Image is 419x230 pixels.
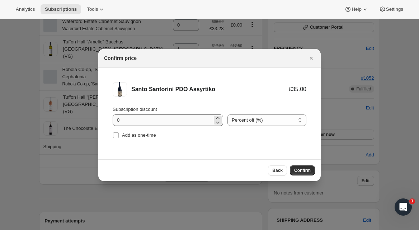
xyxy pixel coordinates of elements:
[289,86,306,93] div: £35.00
[395,198,412,216] iframe: Intercom live chat
[87,6,98,12] span: Tools
[375,4,408,14] button: Settings
[41,4,81,14] button: Subscriptions
[16,6,35,12] span: Analytics
[340,4,373,14] button: Help
[45,6,77,12] span: Subscriptions
[294,168,311,173] span: Confirm
[268,165,287,175] button: Back
[386,6,403,12] span: Settings
[306,53,316,63] button: Close
[409,198,415,204] span: 1
[83,4,109,14] button: Tools
[113,82,127,97] img: Santo Santorini PDO Assyrtiko
[104,55,137,62] h2: Confirm price
[272,168,283,173] span: Back
[122,132,156,138] span: Add as one-time
[290,165,315,175] button: Confirm
[113,107,157,112] span: Subscription discount
[131,86,289,93] div: Santo Santorini PDO Assyrtiko
[352,6,361,12] span: Help
[11,4,39,14] button: Analytics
